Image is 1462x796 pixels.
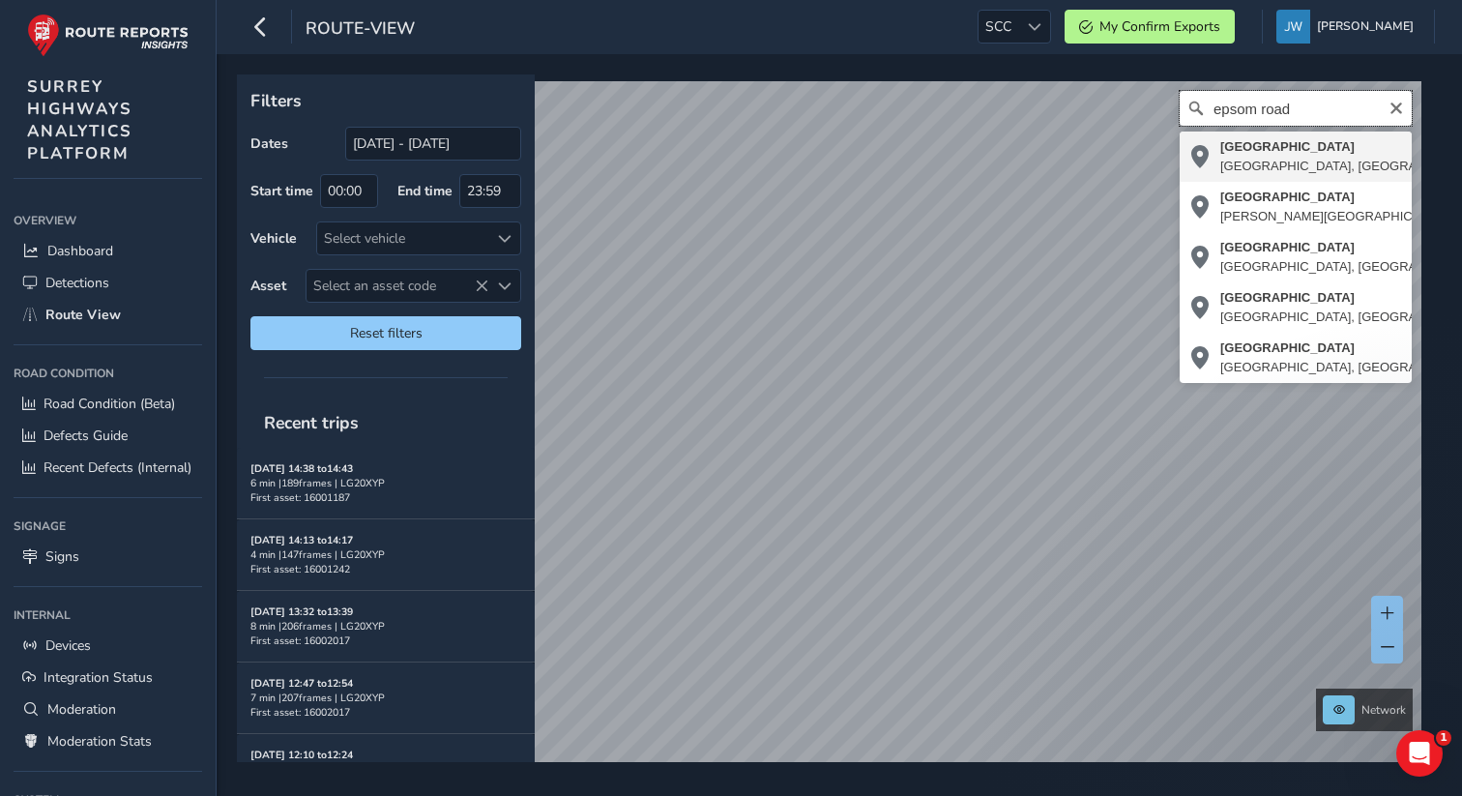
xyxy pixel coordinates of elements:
p: Filters [250,88,521,113]
strong: [DATE] 14:13 to 14:17 [250,533,353,547]
label: Asset [250,277,286,295]
span: 1 [1436,730,1451,746]
div: 8 min | 206 frames | LG20XYP [250,619,521,634]
strong: [DATE] 13:32 to 13:39 [250,604,353,619]
span: First asset: 16002017 [250,705,350,720]
div: Signage [14,512,202,541]
span: Recent Defects (Internal) [44,458,191,477]
span: Reset filters [265,324,507,342]
a: Devices [14,630,202,662]
a: Integration Status [14,662,202,693]
strong: [DATE] 12:10 to 12:24 [250,748,353,762]
a: Moderation Stats [14,725,202,757]
button: [PERSON_NAME] [1276,10,1420,44]
label: Start time [250,182,313,200]
button: My Confirm Exports [1065,10,1235,44]
span: First asset: 16001242 [250,562,350,576]
div: 6 min | 189 frames | LG20XYP [250,476,521,490]
a: Moderation [14,693,202,725]
img: diamond-layout [1276,10,1310,44]
img: rr logo [27,14,189,57]
a: Road Condition (Beta) [14,388,202,420]
span: Route View [45,306,121,324]
label: Dates [250,134,288,153]
span: Select an asset code [307,270,488,302]
a: Signs [14,541,202,573]
canvas: Map [244,81,1421,784]
span: Detections [45,274,109,292]
a: Detections [14,267,202,299]
div: 4 min | 147 frames | LG20XYP [250,547,521,562]
span: Recent trips [250,398,372,448]
button: Reset filters [250,316,521,350]
span: route-view [306,16,415,44]
div: 7 min | 207 frames | LG20XYP [250,691,521,705]
span: [PERSON_NAME] [1317,10,1414,44]
span: SURREY HIGHWAYS ANALYTICS PLATFORM [27,75,132,164]
a: Defects Guide [14,420,202,452]
span: Moderation [47,700,116,719]
span: Defects Guide [44,427,128,445]
span: First asset: 16001187 [250,490,350,505]
strong: [DATE] 14:38 to 14:43 [250,461,353,476]
button: Clear [1389,98,1404,116]
div: Select vehicle [317,222,488,254]
input: Search [1180,91,1412,126]
div: Road Condition [14,359,202,388]
span: First asset: 16002017 [250,634,350,648]
span: Signs [45,547,79,566]
a: Route View [14,299,202,331]
div: Internal [14,601,202,630]
label: End time [397,182,453,200]
span: Integration Status [44,668,153,687]
span: Dashboard [47,242,113,260]
span: Moderation Stats [47,732,152,751]
span: My Confirm Exports [1099,17,1220,36]
div: Select an asset code [488,270,520,302]
span: Network [1361,702,1406,718]
span: Road Condition (Beta) [44,395,175,413]
div: Overview [14,206,202,235]
strong: [DATE] 12:47 to 12:54 [250,676,353,691]
label: Vehicle [250,229,297,248]
iframe: Intercom live chat [1396,730,1443,777]
a: Recent Defects (Internal) [14,452,202,484]
a: Dashboard [14,235,202,267]
span: Devices [45,636,91,655]
span: SCC [979,11,1018,43]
